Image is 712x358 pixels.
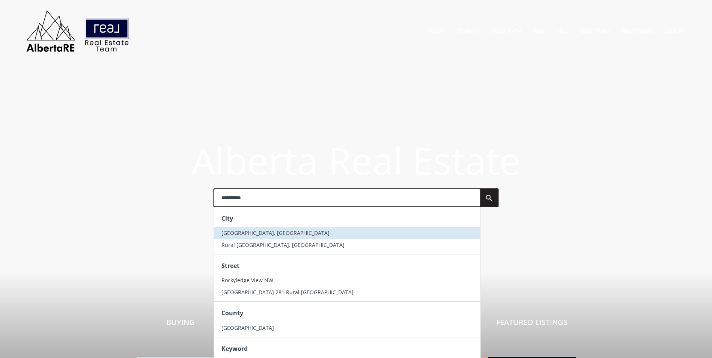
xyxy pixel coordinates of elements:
[166,317,195,327] span: Buying
[556,27,569,35] a: Sell
[221,289,354,296] span: [GEOGRAPHIC_DATA] 281 Rural [GEOGRAPHIC_DATA]
[665,27,685,35] a: Log In
[534,27,545,35] a: Buy
[488,291,576,358] a: Featured Listings
[221,324,274,331] span: [GEOGRAPHIC_DATA]
[221,277,273,284] span: Rockyledge View NW
[221,214,233,223] strong: City
[137,291,224,358] a: Buying
[491,27,522,35] a: Sold Data
[580,27,610,35] a: Our Team
[221,262,239,270] strong: Street
[221,229,330,236] span: [GEOGRAPHIC_DATA], [GEOGRAPHIC_DATA]
[221,344,248,353] strong: Keyword
[221,309,243,317] strong: County
[429,27,446,35] a: Home
[21,8,134,54] img: AlbertaRE Real Estate Team | Real Broker
[221,241,345,248] span: Rural [GEOGRAPHIC_DATA], [GEOGRAPHIC_DATA]
[457,27,479,35] a: Search
[622,27,654,35] a: Mortgage
[496,317,567,327] span: Featured Listings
